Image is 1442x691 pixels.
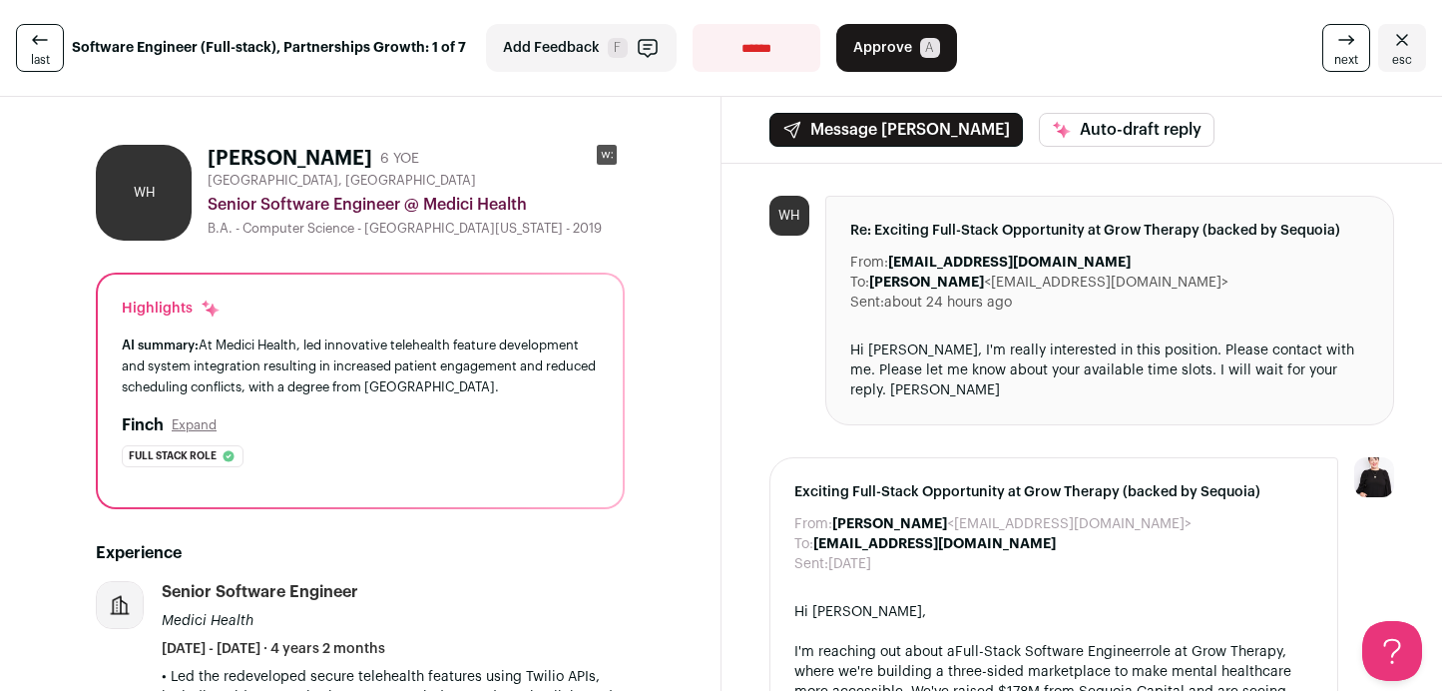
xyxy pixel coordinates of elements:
[869,276,984,290] b: [PERSON_NAME]
[162,639,385,659] span: [DATE] - [DATE] · 4 years 2 months
[1322,24,1370,72] a: next
[122,299,221,319] div: Highlights
[96,541,625,565] h2: Experience
[208,145,372,173] h1: [PERSON_NAME]
[850,293,884,313] dt: Sent:
[1362,621,1422,681] iframe: Help Scout Beacon - Open
[813,537,1056,551] b: [EMAIL_ADDRESS][DOMAIN_NAME]
[486,24,677,72] button: Add Feedback F
[97,582,143,628] img: company-logo-placeholder-414d4e2ec0e2ddebbe968bf319fdfe5acfe0c9b87f798d344e800bc9a89632a0.png
[122,335,599,397] div: At Medici Health, led innovative telehealth feature development and system integration resulting ...
[162,614,253,628] span: Medici Health
[96,145,192,241] div: WH
[884,293,1012,313] dd: about 24 hours ago
[832,517,947,531] b: [PERSON_NAME]
[608,38,628,58] span: F
[850,273,869,293] dt: To:
[122,413,164,437] h2: Finch
[850,253,888,273] dt: From:
[769,113,1023,147] button: Message [PERSON_NAME]
[828,554,871,574] dd: [DATE]
[794,514,832,534] dt: From:
[16,24,64,72] a: last
[920,38,940,58] span: A
[850,221,1370,241] span: Re: Exciting Full-Stack Opportunity at Grow Therapy (backed by Sequoia)
[832,514,1192,534] dd: <[EMAIL_ADDRESS][DOMAIN_NAME]>
[72,38,466,58] strong: Software Engineer (Full-stack), Partnerships Growth: 1 of 7
[503,38,600,58] span: Add Feedback
[129,446,217,466] span: Full stack role
[1334,52,1358,68] span: next
[172,417,217,433] button: Expand
[1354,457,1394,497] img: 9240684-medium_jpg
[1378,24,1426,72] a: Close
[869,273,1228,293] dd: <[EMAIL_ADDRESS][DOMAIN_NAME]>
[794,554,828,574] dt: Sent:
[853,38,912,58] span: Approve
[794,534,813,554] dt: To:
[31,52,50,68] span: last
[208,193,625,217] div: Senior Software Engineer @ Medici Health
[836,24,957,72] button: Approve A
[794,482,1314,502] span: Exciting Full-Stack Opportunity at Grow Therapy (backed by Sequoia)
[162,581,358,603] div: Senior Software Engineer
[208,221,625,237] div: B.A. - Computer Science - [GEOGRAPHIC_DATA][US_STATE] - 2019
[122,339,199,351] span: AI summary:
[1039,113,1214,147] button: Auto-draft reply
[769,196,809,236] div: WH
[1392,52,1412,68] span: esc
[888,256,1131,270] b: [EMAIL_ADDRESS][DOMAIN_NAME]
[208,173,476,189] span: [GEOGRAPHIC_DATA], [GEOGRAPHIC_DATA]
[850,341,1370,400] div: Hi [PERSON_NAME], I'm really interested in this position. Please contact with me. Please let me k...
[955,645,1146,659] a: Full-Stack Software Engineer
[380,149,419,169] div: 6 YOE
[794,602,1314,622] div: Hi [PERSON_NAME],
